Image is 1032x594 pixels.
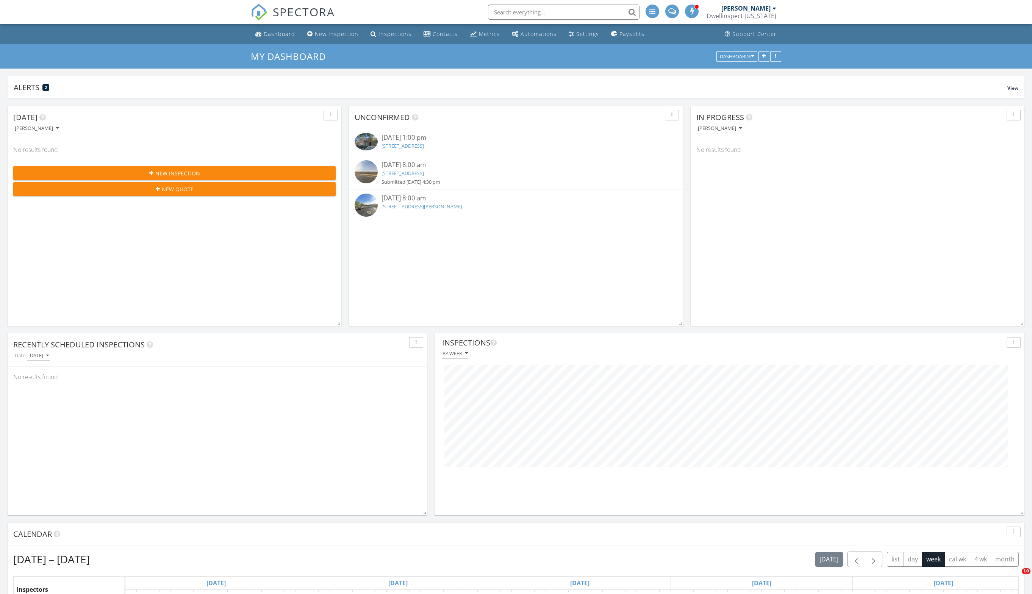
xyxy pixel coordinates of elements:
[304,27,361,41] a: New Inspection
[315,30,358,38] div: New Inspection
[488,5,640,20] input: Search everything...
[355,133,378,150] img: 9346685%2Freports%2F3b040e9b-cc79-4f1f-81eb-12f533a4328a%2Fcover_photos%2Fj2GFQreoRRmCH80Zienp%2F...
[509,27,560,41] a: Automations (Advanced)
[8,139,341,160] div: No results found
[205,577,228,589] a: Go to September 28, 2025
[251,4,267,20] img: The Best Home Inspection Software - Spectora
[1006,568,1024,586] iframe: Intercom live chat
[355,160,677,186] a: [DATE] 8:00 am [STREET_ADDRESS] Submitted [DATE] 4:30 pm
[13,112,38,122] span: [DATE]
[13,182,336,196] button: New Quote
[367,27,414,41] a: Inspections
[1007,85,1018,91] span: View
[698,126,742,131] div: [PERSON_NAME]
[8,367,427,387] div: No results found
[355,133,677,152] a: [DATE] 1:00 pm [STREET_ADDRESS]
[991,552,1019,567] button: month
[922,552,945,567] button: week
[887,552,904,567] button: list
[162,185,194,193] span: New Quote
[904,552,923,567] button: day
[970,552,991,567] button: 4 wk
[576,30,599,38] div: Settings
[443,351,468,356] div: By week
[521,30,557,38] div: Automations
[355,194,378,217] img: streetview
[442,337,1004,349] div: Inspections
[815,552,843,567] button: [DATE]
[467,27,503,41] a: Metrics
[382,194,650,203] div: [DATE] 8:00 am
[355,112,410,122] span: Unconfirmed
[721,5,771,12] div: [PERSON_NAME]
[707,12,776,20] div: Dwellinspect Arizona
[608,27,647,41] a: Paysplits
[13,350,27,361] label: Date
[442,349,468,359] button: By week
[433,30,458,38] div: Contacts
[28,353,49,358] div: [DATE]
[932,577,955,589] a: Go to October 2, 2025
[45,85,47,90] span: 2
[479,30,500,38] div: Metrics
[252,27,298,41] a: Dashboard
[382,160,650,170] div: [DATE] 8:00 am
[696,112,744,122] span: In Progress
[691,139,1024,160] div: No results found
[15,126,59,131] div: [PERSON_NAME]
[421,27,461,41] a: Contacts
[355,194,677,219] a: [DATE] 8:00 am [STREET_ADDRESS][PERSON_NAME]
[251,10,335,26] a: SPECTORA
[13,339,145,350] span: Recently Scheduled Inspections
[716,51,757,62] button: Dashboards
[13,529,52,539] span: Calendar
[273,4,335,20] span: SPECTORA
[251,50,332,63] a: My Dashboard
[264,30,295,38] div: Dashboard
[865,552,883,567] button: Next
[382,133,650,142] div: [DATE] 1:00 pm
[13,166,336,180] button: New Inspection
[720,54,754,59] div: Dashboards
[566,27,602,41] a: Settings
[382,170,424,177] a: [STREET_ADDRESS]
[378,30,411,38] div: Inspections
[568,577,591,589] a: Go to September 30, 2025
[847,552,865,567] button: Previous
[382,142,424,149] a: [STREET_ADDRESS]
[155,169,200,177] span: New Inspection
[14,82,1007,92] div: Alerts
[13,552,90,567] h2: [DATE] – [DATE]
[1022,568,1030,574] span: 10
[17,585,48,594] span: Inspectors
[382,178,650,186] div: Submitted [DATE] 4:30 pm
[696,123,743,134] button: [PERSON_NAME]
[945,552,971,567] button: cal wk
[386,577,410,589] a: Go to September 29, 2025
[619,30,644,38] div: Paysplits
[722,27,780,41] a: Support Center
[13,123,60,134] button: [PERSON_NAME]
[750,577,773,589] a: Go to October 1, 2025
[27,351,50,361] button: [DATE]
[382,203,462,210] a: [STREET_ADDRESS][PERSON_NAME]
[732,30,777,38] div: Support Center
[355,160,378,183] img: streetview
